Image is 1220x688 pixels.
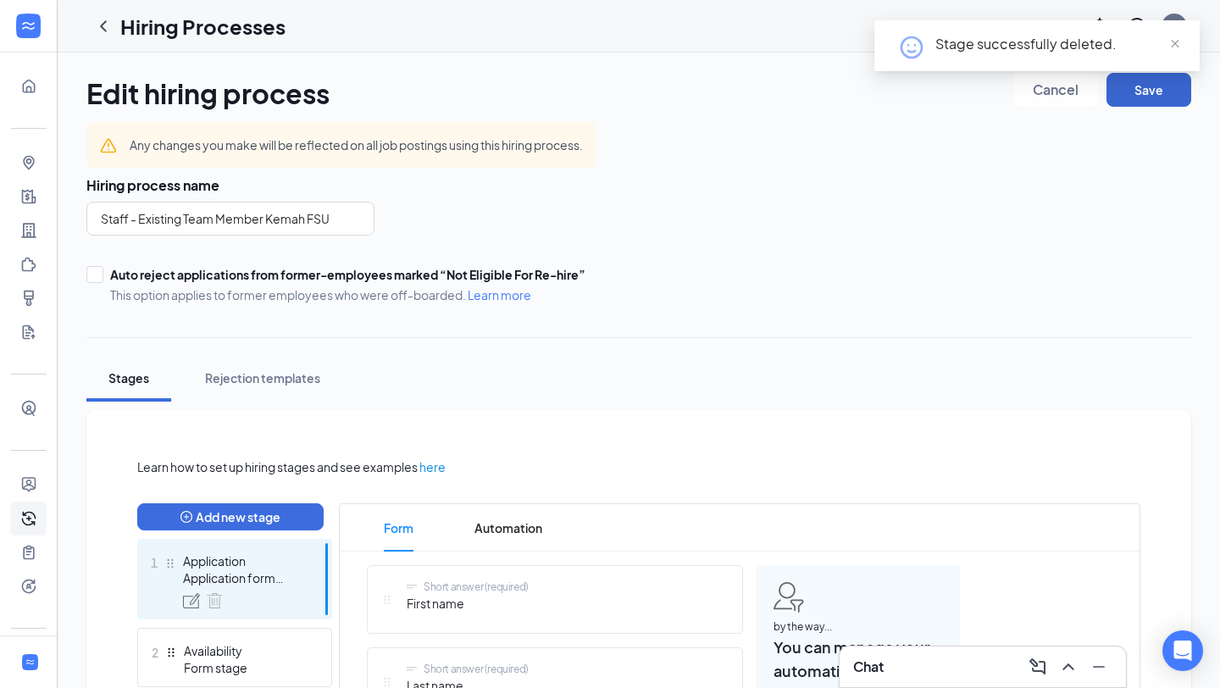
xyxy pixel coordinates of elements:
[1127,16,1147,36] svg: QuestionInfo
[419,458,446,476] a: here
[19,17,36,34] svg: WorkstreamLogo
[1055,653,1082,680] button: ChevronUp
[1013,73,1098,114] a: Cancel
[110,266,585,283] div: Auto reject applications from former-employees marked “Not Eligible For Re-hire”
[1058,657,1079,677] svg: ChevronUp
[424,662,529,676] div: Short answer (required)
[205,369,320,386] div: Rejection templates
[120,12,286,41] h1: Hiring Processes
[103,369,154,386] div: Stages
[898,34,925,61] svg: HappyFace
[93,16,114,36] svg: ChevronLeft
[86,202,374,236] input: Name of hiring process
[1169,38,1181,50] span: close
[180,511,192,523] span: plus-circle
[183,552,307,569] div: Application
[137,503,324,530] button: plus-circleAdd new stage
[25,657,36,668] svg: WorkstreamLogo
[935,34,1179,54] div: Stage successfully deleted.
[1089,657,1109,677] svg: Minimize
[86,73,330,114] h1: Edit hiring process
[137,458,418,476] span: Learn how to set up hiring stages and see examples
[130,136,583,154] div: Any changes you make will be reflected on all job postings using this hiring process.
[1162,630,1203,671] div: Open Intercom Messenger
[1013,73,1098,107] button: Cancel
[381,594,393,606] svg: Drag
[100,137,117,154] svg: Warning
[164,558,176,569] svg: Drag
[183,569,307,586] div: Application form stage
[165,646,177,658] svg: Drag
[424,580,529,594] div: Short answer (required)
[774,619,943,635] span: by the way...
[86,176,1191,195] h3: Hiring process name
[184,659,308,676] div: Form stage
[1024,653,1051,680] button: ComposeMessage
[474,504,542,552] span: Automation
[1033,84,1079,96] span: Cancel
[110,286,585,303] span: This option applies to former employees who were off-boarded.
[468,287,531,302] a: Learn more
[1085,653,1112,680] button: Minimize
[853,657,884,676] h3: Chat
[1106,73,1191,107] button: Save
[384,504,413,552] span: Form
[152,642,158,663] span: 2
[381,676,393,688] svg: Drag
[1167,19,1182,33] div: TW
[1028,657,1048,677] svg: ComposeMessage
[1090,16,1110,36] svg: Notifications
[407,594,529,613] span: First name
[151,552,158,573] span: 1
[184,642,308,659] div: Availability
